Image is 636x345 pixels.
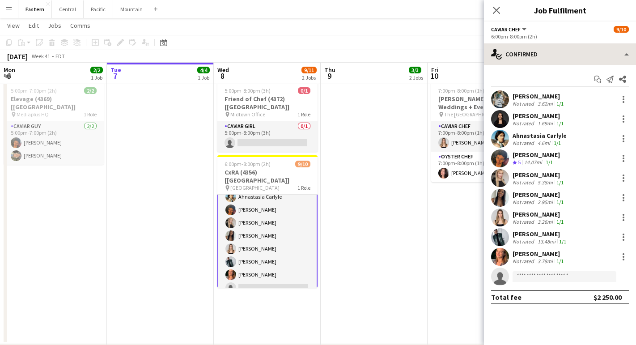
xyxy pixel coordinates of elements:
[431,82,531,182] app-job-card: 7:00pm-8:00pm (1h)2/2[PERSON_NAME] Street Weddings + Events (4341) [[GEOGRAPHIC_DATA]] The [GEOGR...
[11,87,57,94] span: 5:00pm-7:00pm (2h)
[55,53,65,60] div: EDT
[556,179,564,186] app-skills-label: 1/1
[4,95,104,111] h3: Elevage (4369) [[GEOGRAPHIC_DATA]]
[295,161,310,167] span: 9/10
[230,184,280,191] span: [GEOGRAPHIC_DATA]
[431,152,531,182] app-card-role: Oyster Chef1/17:00pm-8:00pm (1h)[PERSON_NAME]
[323,71,335,81] span: 9
[513,140,536,146] div: Not rated
[444,111,503,118] span: The [GEOGRAPHIC_DATA]
[513,210,565,218] div: [PERSON_NAME]
[198,74,209,81] div: 1 Job
[52,0,84,18] button: Central
[217,82,318,152] app-job-card: 5:00pm-8:00pm (3h)0/1Friend of Chef (4372) [[GEOGRAPHIC_DATA]] Midtown Office1 RoleCaviar Girl0/1...
[614,26,629,33] span: 9/10
[536,140,552,146] div: 4.6mi
[409,67,421,73] span: 3/3
[217,149,318,298] app-card-role: Caviar Chef4A9/106:00pm-8:00pm (2h)[PERSON_NAME][PERSON_NAME]Ahnastasia Carlyle[PERSON_NAME][PERS...
[513,151,560,159] div: [PERSON_NAME]
[536,179,555,186] div: 5.38mi
[29,21,39,30] span: Edit
[536,258,555,264] div: 3.78mi
[7,52,28,61] div: [DATE]
[430,71,438,81] span: 10
[556,100,564,107] app-skills-label: 1/1
[67,20,94,31] a: Comms
[491,293,522,302] div: Total fee
[513,179,536,186] div: Not rated
[30,53,52,60] span: Week 41
[225,87,271,94] span: 5:00pm-8:00pm (3h)
[225,161,271,167] span: 6:00pm-8:00pm (2h)
[484,4,636,16] h3: Job Fulfilment
[297,184,310,191] span: 1 Role
[25,20,42,31] a: Edit
[7,21,20,30] span: View
[48,21,61,30] span: Jobs
[217,95,318,111] h3: Friend of Chef (4372) [[GEOGRAPHIC_DATA]]
[554,140,561,146] app-skills-label: 1/1
[4,20,23,31] a: View
[91,74,102,81] div: 1 Job
[484,43,636,65] div: Confirmed
[513,258,536,264] div: Not rated
[438,87,484,94] span: 7:00pm-8:00pm (1h)
[17,111,49,118] span: Mediaplus HQ
[4,121,104,165] app-card-role: Caviar Guy2/25:00pm-7:00pm (2h)[PERSON_NAME][PERSON_NAME]
[513,199,536,205] div: Not rated
[513,171,565,179] div: [PERSON_NAME]
[113,0,150,18] button: Mountain
[324,66,335,74] span: Thu
[556,218,564,225] app-skills-label: 1/1
[522,159,544,166] div: 14.07mi
[90,67,103,73] span: 2/2
[217,66,229,74] span: Wed
[84,87,97,94] span: 2/2
[513,238,536,245] div: Not rated
[109,71,121,81] span: 7
[216,71,229,81] span: 8
[556,199,564,205] app-skills-label: 1/1
[513,92,565,100] div: [PERSON_NAME]
[217,168,318,184] h3: CxRA (4356) [[GEOGRAPHIC_DATA]]
[513,191,565,199] div: [PERSON_NAME]
[409,74,423,81] div: 2 Jobs
[594,293,622,302] div: $2 250.00
[230,111,265,118] span: Midtown Office
[559,238,566,245] app-skills-label: 1/1
[536,199,555,205] div: 2.95mi
[556,258,564,264] app-skills-label: 1/1
[546,159,553,166] app-skills-label: 1/1
[513,120,536,127] div: Not rated
[431,66,438,74] span: Fri
[301,67,317,73] span: 9/11
[513,112,565,120] div: [PERSON_NAME]
[217,155,318,288] app-job-card: 6:00pm-8:00pm (2h)9/10CxRA (4356) [[GEOGRAPHIC_DATA]] [GEOGRAPHIC_DATA]1 RoleCaviar Chef4A9/106:0...
[491,26,528,33] button: Caviar Chef
[513,132,567,140] div: Ahnastasia Carlyle
[513,250,565,258] div: [PERSON_NAME]
[536,238,557,245] div: 13.48mi
[302,74,316,81] div: 2 Jobs
[513,230,568,238] div: [PERSON_NAME]
[70,21,90,30] span: Comms
[44,20,65,31] a: Jobs
[513,100,536,107] div: Not rated
[513,218,536,225] div: Not rated
[4,82,104,165] app-job-card: 5:00pm-7:00pm (2h)2/2Elevage (4369) [[GEOGRAPHIC_DATA]] Mediaplus HQ1 RoleCaviar Guy2/25:00pm-7:0...
[491,26,521,33] span: Caviar Chef
[2,71,15,81] span: 6
[518,159,521,166] span: 5
[110,66,121,74] span: Tue
[4,66,15,74] span: Mon
[84,111,97,118] span: 1 Role
[431,121,531,152] app-card-role: Caviar Chef1/17:00pm-8:00pm (1h)[PERSON_NAME]
[556,120,564,127] app-skills-label: 1/1
[84,0,113,18] button: Pacific
[536,100,555,107] div: 3.62mi
[18,0,52,18] button: Eastern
